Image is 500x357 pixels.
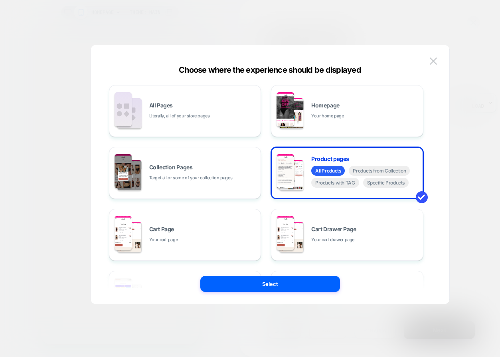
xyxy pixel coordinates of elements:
[311,178,359,188] span: Products with TAG
[311,156,349,162] span: Product pages
[430,58,437,64] img: close
[91,65,449,75] div: Choose where the experience should be displayed
[363,178,409,188] span: Specific Products
[311,226,356,232] span: Cart Drawer Page
[349,166,410,176] span: Products from Collection
[311,236,354,244] span: Your cart drawer page
[311,112,344,120] span: Your home page
[311,166,345,176] span: All Products
[200,276,340,292] button: Select
[311,103,340,108] span: Homepage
